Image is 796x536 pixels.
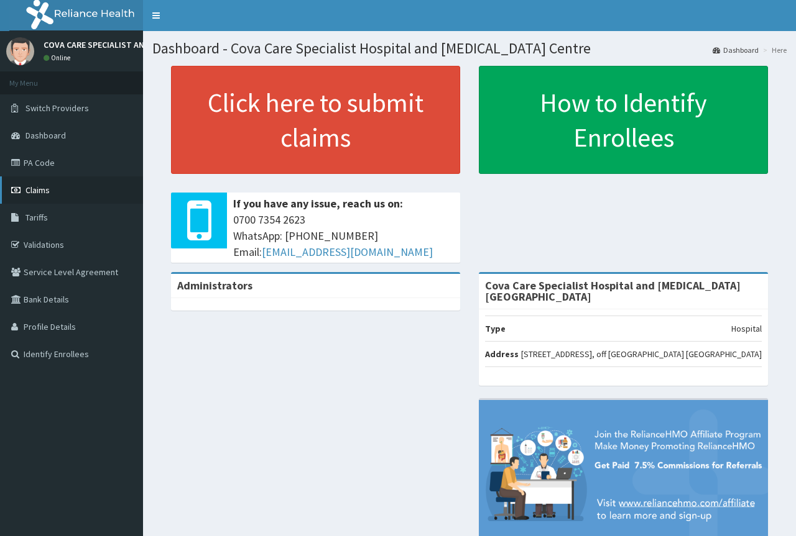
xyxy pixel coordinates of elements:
[152,40,787,57] h1: Dashboard - Cova Care Specialist Hospital and [MEDICAL_DATA] Centre
[25,212,48,223] span: Tariffs
[25,102,89,114] span: Switch Providers
[44,53,73,62] a: Online
[485,278,741,304] strong: Cova Care Specialist Hospital and [MEDICAL_DATA][GEOGRAPHIC_DATA]
[177,278,252,293] b: Administrators
[479,66,768,174] a: How to Identify Enrollees
[760,45,787,55] li: Here
[171,66,460,174] a: Click here to submit claims
[25,184,50,196] span: Claims
[6,37,34,65] img: User Image
[731,322,762,335] p: Hospital
[485,323,506,334] b: Type
[233,196,403,211] b: If you have any issue, reach us on:
[233,212,454,260] span: 0700 7354 2623 WhatsApp: [PHONE_NUMBER] Email:
[485,348,519,360] b: Address
[262,245,433,259] a: [EMAIL_ADDRESS][DOMAIN_NAME]
[44,40,247,49] p: COVA CARE SPECIALIST AND [MEDICAL_DATA] CENTRE
[25,130,66,141] span: Dashboard
[713,45,759,55] a: Dashboard
[521,348,762,360] p: [STREET_ADDRESS], off [GEOGRAPHIC_DATA] [GEOGRAPHIC_DATA]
